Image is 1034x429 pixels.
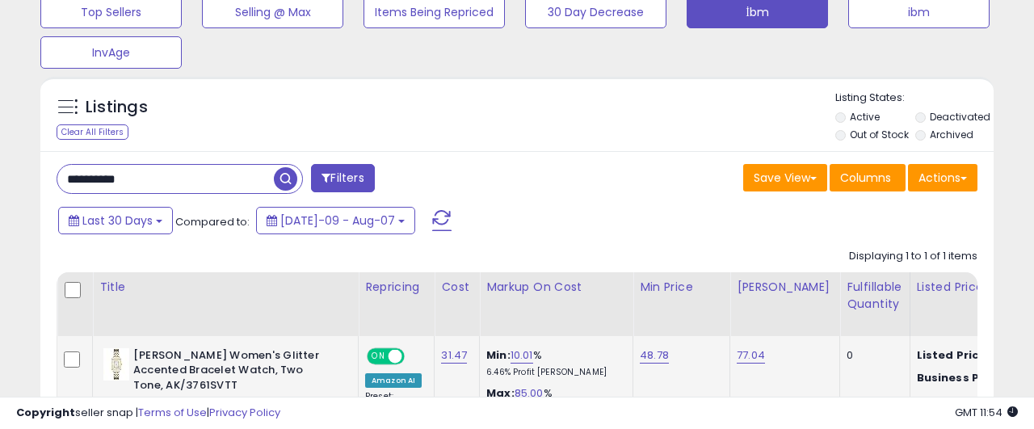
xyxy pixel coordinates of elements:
button: Last 30 Days [58,207,173,234]
b: Business Price: [917,370,1006,385]
label: Active [850,110,880,124]
div: 0 [847,348,897,363]
div: Fulfillable Quantity [847,279,902,313]
a: Terms of Use [138,405,207,420]
span: ON [368,349,389,363]
label: Out of Stock [850,128,909,141]
p: 6.46% Profit [PERSON_NAME] [486,367,620,378]
label: Deactivated [930,110,990,124]
span: [DATE]-09 - Aug-07 [280,212,395,229]
span: 2025-09-7 11:54 GMT [955,405,1018,420]
a: Privacy Policy [209,405,280,420]
label: Archived [930,128,973,141]
p: Listing States: [835,90,994,106]
button: Filters [311,164,374,192]
span: Columns [840,170,891,186]
div: seller snap | | [16,406,280,421]
img: 41kKfquj5lL._SL40_.jpg [103,348,129,381]
button: Save View [743,164,827,191]
span: OFF [402,349,428,363]
b: Min: [486,347,511,363]
span: Compared to: [175,214,250,229]
a: 31.47 [441,347,467,364]
a: 10.01 [511,347,533,364]
div: Title [99,279,351,296]
div: Amazon AI [365,373,422,388]
button: Actions [908,164,977,191]
th: The percentage added to the cost of goods (COGS) that forms the calculator for Min & Max prices. [480,272,633,336]
button: Columns [830,164,906,191]
div: Repricing [365,279,427,296]
b: Listed Price: [917,347,990,363]
h5: Listings [86,96,148,119]
button: InvAge [40,36,182,69]
button: [DATE]-09 - Aug-07 [256,207,415,234]
strong: Copyright [16,405,75,420]
b: [PERSON_NAME] Women's Glitter Accented Bracelet Watch, Two Tone, AK/3761SVTT [133,348,330,397]
div: % [486,348,620,378]
div: Clear All Filters [57,124,128,140]
a: 77.04 [737,347,765,364]
div: Displaying 1 to 1 of 1 items [849,249,977,264]
a: 48.78 [640,347,669,364]
span: Last 30 Days [82,212,153,229]
div: [PERSON_NAME] [737,279,833,296]
div: Cost [441,279,473,296]
div: Min Price [640,279,723,296]
div: Markup on Cost [486,279,626,296]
